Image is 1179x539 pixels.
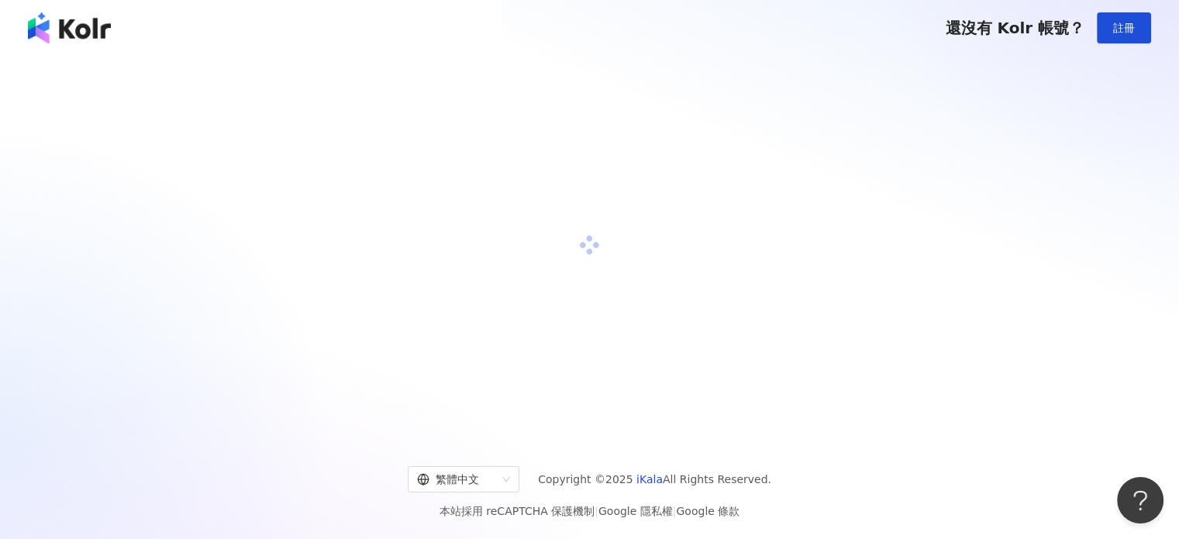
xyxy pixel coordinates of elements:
[636,473,663,485] a: iKala
[595,505,598,517] span: |
[598,505,673,517] a: Google 隱私權
[417,467,496,492] div: 繁體中文
[1117,477,1163,523] iframe: Help Scout Beacon - Open
[440,502,739,520] span: 本站採用 reCAPTCHA 保護機制
[28,12,111,43] img: logo
[1097,12,1151,43] button: 註冊
[676,505,739,517] a: Google 條款
[1113,22,1135,34] span: 註冊
[673,505,677,517] span: |
[945,19,1084,37] span: 還沒有 Kolr 帳號？
[538,470,771,489] span: Copyright © 2025 All Rights Reserved.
